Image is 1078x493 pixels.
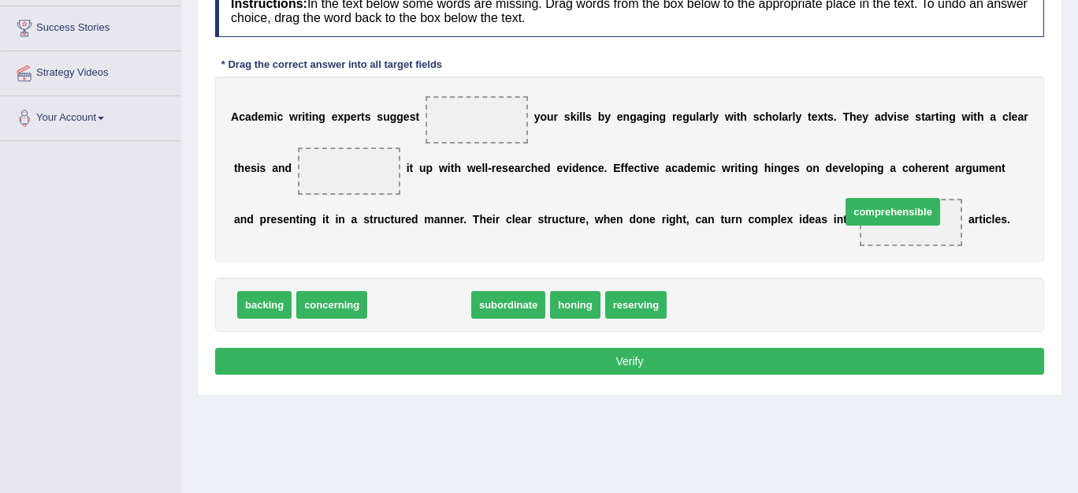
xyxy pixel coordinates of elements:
[857,110,863,123] b: e
[630,110,637,123] b: g
[411,213,418,226] b: d
[853,162,861,174] b: o
[289,213,296,226] b: n
[925,110,931,123] b: a
[571,110,577,123] b: k
[730,162,734,174] b: r
[903,110,909,123] b: e
[771,162,774,174] b: i
[394,213,401,226] b: u
[696,110,699,123] b: l
[705,110,709,123] b: r
[643,213,650,226] b: n
[515,213,522,226] b: e
[463,213,467,226] b: .
[534,110,541,123] b: y
[915,110,921,123] b: s
[310,213,317,226] b: g
[949,110,956,123] b: g
[1002,162,1006,174] b: t
[875,110,881,123] b: a
[737,110,741,123] b: t
[637,110,643,123] b: a
[725,110,734,123] b: w
[849,110,857,123] b: h
[289,110,298,123] b: w
[325,213,329,226] b: t
[272,162,278,174] b: a
[870,162,877,174] b: n
[454,213,460,226] b: e
[817,110,823,123] b: x
[579,213,585,226] b: e
[629,213,636,226] b: d
[338,213,345,226] b: n
[454,162,461,174] b: h
[628,162,634,174] b: e
[734,162,738,174] b: i
[426,162,433,174] b: p
[682,213,686,226] b: t
[410,110,416,123] b: s
[277,110,283,123] b: c
[708,213,715,226] b: n
[579,110,582,123] b: l
[973,110,977,123] b: t
[554,110,558,123] b: r
[410,162,414,174] b: t
[868,162,871,174] b: i
[812,110,818,123] b: e
[897,110,903,123] b: s
[942,110,950,123] b: n
[585,110,592,123] b: s
[678,162,684,174] b: a
[1,6,180,46] a: Success Stories
[575,213,579,226] b: r
[434,213,440,226] b: a
[239,110,245,123] b: c
[765,110,772,123] b: h
[771,213,778,226] b: p
[540,110,547,123] b: o
[299,213,303,226] b: i
[260,162,266,174] b: s
[787,162,794,174] b: e
[676,213,683,226] b: h
[617,110,623,123] b: e
[781,162,788,174] b: g
[709,110,712,123] b: l
[479,213,486,226] b: h
[834,110,837,123] b: .
[335,213,338,226] b: i
[215,348,1044,375] button: Verify
[496,213,500,226] b: r
[613,162,620,174] b: E
[955,162,961,174] b: a
[260,213,267,226] b: p
[1,51,180,91] a: Strategy Videos
[616,213,623,226] b: n
[298,148,400,195] span: Drop target
[385,213,391,226] b: c
[838,162,845,174] b: v
[488,162,492,174] b: -
[521,162,525,174] b: r
[989,162,995,174] b: e
[565,213,569,226] b: t
[383,110,390,123] b: u
[439,162,448,174] b: w
[390,110,397,123] b: g
[754,213,761,226] b: o
[548,213,552,226] b: r
[278,162,285,174] b: n
[887,110,894,123] b: v
[351,213,358,226] b: a
[915,162,922,174] b: h
[247,213,254,226] b: d
[779,110,782,123] b: l
[467,162,476,174] b: w
[351,110,357,123] b: e
[238,162,245,174] b: h
[669,213,676,226] b: g
[977,110,984,123] b: h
